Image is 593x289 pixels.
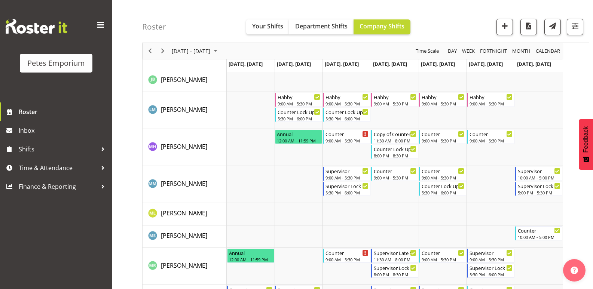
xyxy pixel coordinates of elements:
div: Mackenzie Angus"s event - Counter Begin From Friday, September 5, 2025 at 9:00:00 AM GMT+12:00 En... [419,130,466,144]
div: Supervisor Late Shift [374,249,416,256]
img: Rosterit website logo [6,19,67,34]
div: 12:00 AM - 11:59 PM [277,138,320,144]
div: 9:00 AM - 5:30 PM [374,175,416,181]
td: Mandy Mosley resource [143,166,227,203]
div: Supervisor [518,167,560,175]
span: Time & Attendance [19,162,97,173]
span: Time Scale [415,46,440,56]
td: Lianne Morete resource [143,92,227,129]
div: Melanie Richardson"s event - Supervisor Begin From Saturday, September 6, 2025 at 9:00:00 AM GMT+... [467,249,514,263]
a: [PERSON_NAME] [161,105,207,114]
div: Supervisor Lock Up [470,264,512,271]
div: Lianne Morete"s event - Counter Lock Up Begin From Tuesday, September 2, 2025 at 5:30:00 PM GMT+1... [275,108,322,122]
div: 5:30 PM - 6:00 PM [278,116,320,122]
span: [PERSON_NAME] [161,76,207,84]
button: Add a new shift [496,19,513,35]
td: Matia Loizou resource [143,203,227,225]
button: September 01 - 07, 2025 [171,46,221,56]
h4: Roster [142,22,166,31]
a: [PERSON_NAME] [161,142,207,151]
div: Counter Lock Up [374,145,416,153]
div: 5:30 PM - 6:00 PM [325,116,368,122]
div: Habby [325,93,368,101]
img: help-xxl-2.png [571,267,578,274]
button: Fortnight [479,46,508,56]
div: 9:00 AM - 5:30 PM [470,138,512,144]
button: Month [535,46,562,56]
div: 9:00 AM - 5:30 PM [422,256,464,262]
span: [DATE] - [DATE] [171,46,211,56]
div: 9:00 AM - 5:30 PM [325,101,368,107]
a: [PERSON_NAME] [161,75,207,84]
span: Finance & Reporting [19,181,97,192]
div: Habby [278,93,320,101]
a: [PERSON_NAME] [161,179,207,188]
div: Counter [470,130,512,138]
div: 5:00 PM - 5:30 PM [518,190,560,196]
div: Melanie Richardson"s event - Annual Begin From Monday, September 1, 2025 at 12:00:00 AM GMT+12:00... [227,249,274,263]
div: Mandy Mosley"s event - Counter Begin From Thursday, September 4, 2025 at 9:00:00 AM GMT+12:00 End... [371,167,418,181]
div: 9:00 AM - 5:30 PM [470,256,512,262]
span: Company Shifts [360,22,404,30]
td: Maureen Sellwood resource [143,225,227,248]
span: Fortnight [479,46,508,56]
div: Lianne Morete"s event - Habby Begin From Tuesday, September 2, 2025 at 9:00:00 AM GMT+12:00 Ends ... [275,93,322,107]
div: 8:00 PM - 8:30 PM [374,153,416,159]
button: Timeline Month [511,46,532,56]
button: Timeline Day [447,46,458,56]
div: Melanie Richardson"s event - Supervisor Late Shift Begin From Thursday, September 4, 2025 at 11:3... [371,249,418,263]
div: Melanie Richardson"s event - Counter Begin From Friday, September 5, 2025 at 9:00:00 AM GMT+12:00... [419,249,466,263]
button: Company Shifts [354,19,410,34]
div: 9:00 AM - 5:30 PM [325,138,368,144]
button: Previous [145,46,155,56]
div: Mackenzie Angus"s event - Copy of Counter Mid Shift Begin From Thursday, September 4, 2025 at 11:... [371,130,418,144]
div: 9:00 AM - 5:30 PM [325,175,368,181]
div: 8:00 PM - 8:30 PM [374,271,416,277]
div: Supervisor [325,167,368,175]
div: Melanie Richardson"s event - Counter Begin From Wednesday, September 3, 2025 at 9:00:00 AM GMT+12... [323,249,370,263]
span: [DATE], [DATE] [325,61,359,67]
div: 5:30 PM - 6:00 PM [470,271,512,277]
span: [PERSON_NAME] [161,231,207,240]
div: Mackenzie Angus"s event - Counter Lock Up Begin From Thursday, September 4, 2025 at 8:00:00 PM GM... [371,145,418,159]
div: Mandy Mosley"s event - Supervisor Begin From Wednesday, September 3, 2025 at 9:00:00 AM GMT+12:00... [323,167,370,181]
span: Shifts [19,144,97,155]
div: Habby [374,93,416,101]
div: Mandy Mosley"s event - Supervisor Lock Up Begin From Sunday, September 7, 2025 at 5:00:00 PM GMT+... [515,182,562,196]
span: [DATE], [DATE] [421,61,455,67]
span: Day [447,46,458,56]
div: 10:00 AM - 5:00 PM [518,234,560,240]
td: Mackenzie Angus resource [143,129,227,166]
button: Department Shifts [289,19,354,34]
div: Supervisor [470,249,512,256]
a: [PERSON_NAME] [161,261,207,270]
div: 5:30 PM - 6:00 PM [325,190,368,196]
button: Timeline Week [461,46,476,56]
div: Mackenzie Angus"s event - Counter Begin From Saturday, September 6, 2025 at 9:00:00 AM GMT+12:00 ... [467,130,514,144]
div: Counter Lock Up [325,108,368,116]
div: 9:00 AM - 5:30 PM [422,101,464,107]
div: Counter Lock Up [422,182,464,190]
div: 12:00 AM - 11:59 PM [229,256,272,262]
div: Lianne Morete"s event - Counter Lock Up Begin From Wednesday, September 3, 2025 at 5:30:00 PM GMT... [323,108,370,122]
div: Copy of Counter Mid Shift [374,130,416,138]
div: 9:00 AM - 5:30 PM [422,175,464,181]
div: Counter [422,249,464,256]
div: Mandy Mosley"s event - Counter Lock Up Begin From Friday, September 5, 2025 at 5:30:00 PM GMT+12:... [419,182,466,196]
div: Counter [374,167,416,175]
div: Habby [470,93,512,101]
div: 11:30 AM - 8:00 PM [374,138,416,144]
div: Habby [422,93,464,101]
div: Mandy Mosley"s event - Supervisor Begin From Sunday, September 7, 2025 at 10:00:00 AM GMT+12:00 E... [515,167,562,181]
button: Feedback - Show survey [579,119,593,170]
button: Time Scale [415,46,440,56]
a: [PERSON_NAME] [161,209,207,218]
div: 9:00 AM - 5:30 PM [422,138,464,144]
div: Counter [518,227,560,234]
div: Lianne Morete"s event - Habby Begin From Thursday, September 4, 2025 at 9:00:00 AM GMT+12:00 Ends... [371,93,418,107]
div: 9:00 AM - 5:30 PM [325,256,368,262]
div: Supervisor Lock Up [325,182,368,190]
